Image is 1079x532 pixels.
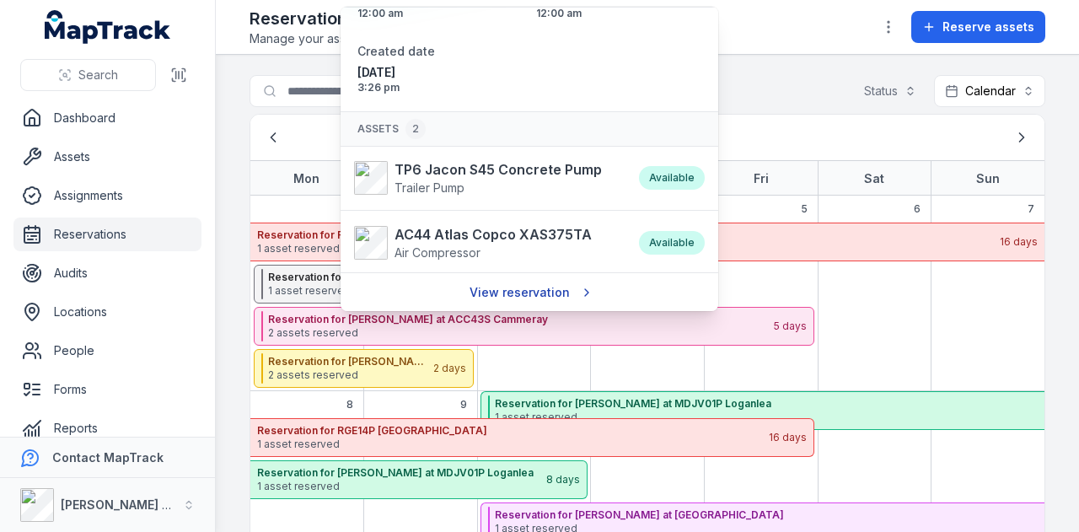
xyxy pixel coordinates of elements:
strong: TP6 Jacon S45 Concrete Pump [395,159,602,180]
span: Created date [357,44,435,58]
button: Status [853,75,927,107]
button: Reservation for [PERSON_NAME] at ACC43S Cammeray2 assets reserved5 days [254,307,814,346]
span: Reserve assets [942,19,1034,35]
button: Reservation for RGE14P [GEOGRAPHIC_DATA]1 asset reserved16 days [250,223,1044,261]
button: Reservation for [PERSON_NAME] at MDJV01P Loganlea1 asset reserved8 days [250,460,588,499]
span: Assets [357,119,426,139]
strong: AC44 Atlas Copco XAS375TA [395,224,592,245]
span: 2 assets reserved [268,326,772,340]
span: 12:00 am [536,7,701,20]
button: Search [20,59,156,91]
a: Reservations [13,218,201,251]
strong: Reservation for RGE14P [GEOGRAPHIC_DATA] [257,424,767,438]
span: Trailer Pump [395,180,464,195]
a: View reservation [459,277,601,309]
button: Reservation for [PERSON_NAME] at CJG06A [GEOGRAPHIC_DATA]2 assets reserved2 days [254,349,474,388]
button: Next [1006,121,1038,153]
button: Reserve assets [911,11,1045,43]
strong: Fri [754,171,769,185]
strong: Sun [976,171,1000,185]
a: Forms [13,373,201,406]
span: 7 [1028,202,1034,216]
span: 6 [914,202,921,216]
button: Previous [257,121,289,153]
span: 1 asset reserved [257,438,767,451]
span: 1 asset reserved [257,480,545,493]
a: TP6 Jacon S45 Concrete PumpTrailer Pump [354,159,622,196]
strong: [PERSON_NAME] Group [61,497,199,512]
a: MapTrack [45,10,171,44]
span: Manage your asset reservations [250,30,429,47]
button: Reservation for [PERSON_NAME] at TRA68S Coalcliff1 asset reserved3 days [254,265,588,304]
a: Assignments [13,179,201,212]
span: Air Compressor [395,245,480,260]
strong: Reservation for [PERSON_NAME] at MDJV01P Loganlea [257,466,545,480]
strong: Reservation for [PERSON_NAME] at ACC43S Cammeray [268,313,772,326]
span: 3:26 pm [357,81,523,94]
span: Search [78,67,118,83]
div: 2 [405,119,426,139]
a: Audits [13,256,201,290]
strong: Mon [293,171,319,185]
strong: Contact MapTrack [52,450,164,465]
div: Available [639,166,705,190]
time: 27/08/2025, 3:26:52 pm [357,64,523,94]
a: Dashboard [13,101,201,135]
span: 1 asset reserved [268,284,545,298]
button: Calendar [934,75,1045,107]
span: 8 [346,398,353,411]
div: Available [639,231,705,255]
span: 1 asset reserved [257,242,998,255]
strong: Reservation for [PERSON_NAME] at TRA68S Coalcliff [268,271,545,284]
a: Reports [13,411,201,445]
span: 2 assets reserved [268,368,432,382]
strong: Reservation for RGE14P [GEOGRAPHIC_DATA] [257,228,998,242]
a: Assets [13,140,201,174]
a: AC44 Atlas Copco XAS375TAAir Compressor [354,224,622,261]
button: Reservation for RGE14P [GEOGRAPHIC_DATA]1 asset reserved16 days [250,418,814,457]
span: 12:00 am [357,7,523,20]
a: People [13,334,201,368]
a: Locations [13,295,201,329]
strong: Reservation for [PERSON_NAME] at CJG06A [GEOGRAPHIC_DATA] [268,355,432,368]
span: [DATE] [357,64,523,81]
span: 5 [801,202,808,216]
span: 9 [460,398,467,411]
h2: Reservations [250,7,429,30]
strong: Sat [864,171,884,185]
